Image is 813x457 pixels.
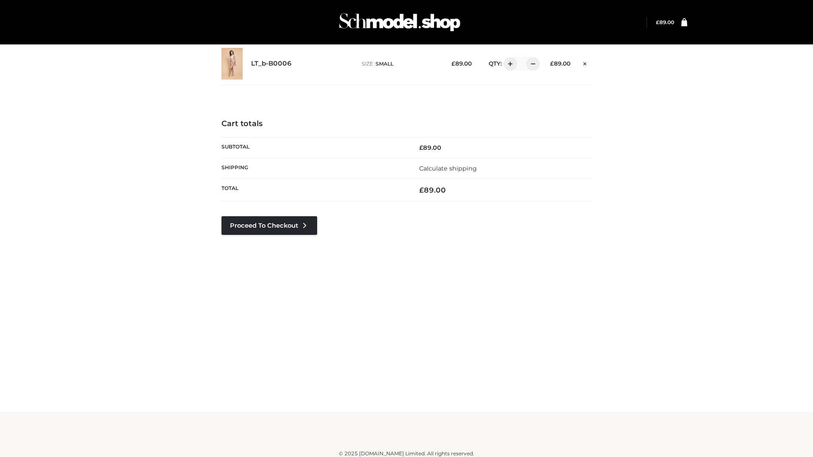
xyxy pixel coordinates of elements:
bdi: 89.00 [451,60,472,67]
a: £89.00 [656,19,674,25]
th: Shipping [221,158,406,179]
span: £ [656,19,659,25]
span: £ [419,186,424,194]
bdi: 89.00 [550,60,570,67]
bdi: 89.00 [419,144,441,151]
p: size : [362,60,438,68]
img: Schmodel Admin 964 [336,6,463,39]
th: Total [221,179,406,201]
a: LT_b-B0006 [251,60,292,68]
span: £ [419,144,423,151]
a: Proceed to Checkout [221,216,317,235]
a: Remove this item [579,57,592,68]
h4: Cart totals [221,119,592,129]
bdi: 89.00 [656,19,674,25]
img: LT_b-B0006 - SMALL [221,48,243,80]
div: QTY: [480,57,537,71]
span: SMALL [376,61,393,67]
span: £ [451,60,455,67]
bdi: 89.00 [419,186,446,194]
a: Calculate shipping [419,165,477,172]
th: Subtotal [221,137,406,158]
span: £ [550,60,554,67]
